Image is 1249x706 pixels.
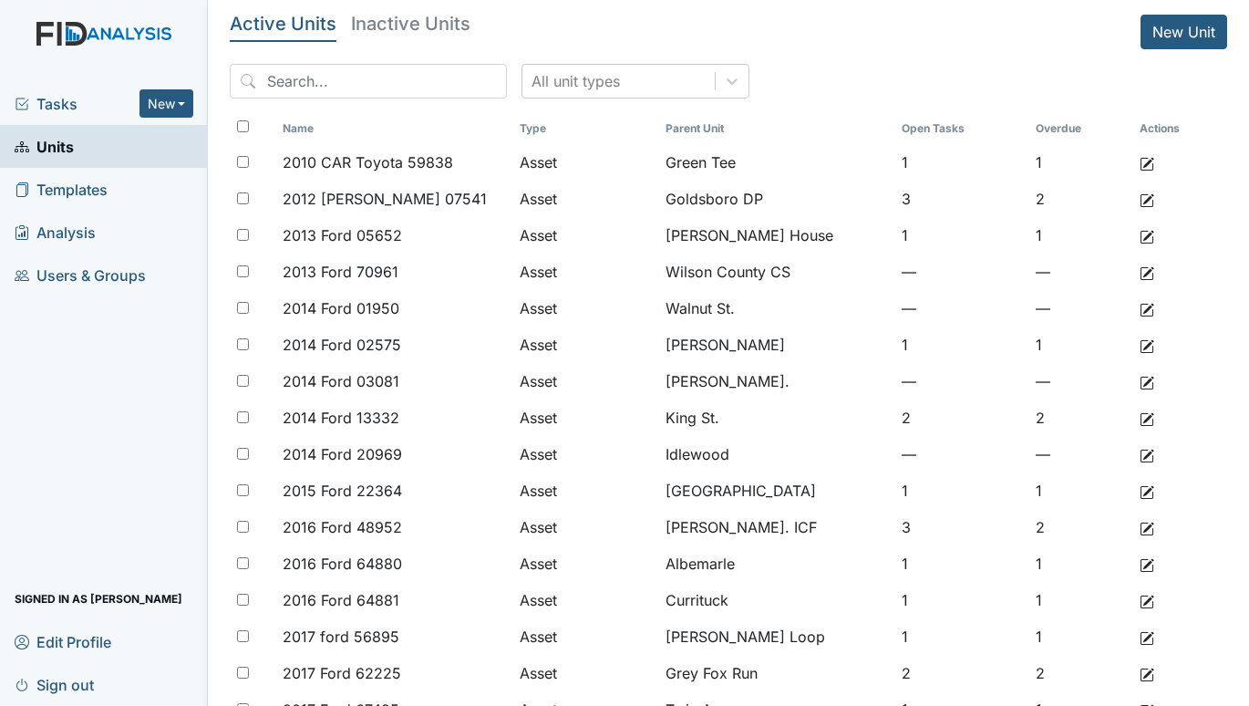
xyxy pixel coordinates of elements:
span: 2014 Ford 01950 [283,297,399,319]
span: 2014 Ford 03081 [283,370,399,392]
td: 1 [1028,327,1132,363]
span: Users & Groups [15,261,146,289]
span: 2012 [PERSON_NAME] 07541 [283,188,487,210]
td: Asset [512,363,659,400]
span: 2015 Ford 22364 [283,480,402,502]
td: [GEOGRAPHIC_DATA] [658,472,894,509]
th: Toggle SortBy [894,113,1028,144]
td: Asset [512,582,659,618]
td: Asset [512,545,659,582]
span: 2017 Ford 62225 [283,662,401,684]
span: Signed in as [PERSON_NAME] [15,585,182,613]
td: 2 [1028,655,1132,691]
span: Sign out [15,670,94,699]
input: Toggle All Rows Selected [237,120,249,132]
td: 1 [1028,618,1132,655]
td: Asset [512,327,659,363]
td: 1 [1028,545,1132,582]
span: 2017 ford 56895 [283,626,399,648]
td: [PERSON_NAME]. ICF [658,509,894,545]
span: 2014 Ford 02575 [283,334,401,356]
td: 3 [894,509,1028,545]
td: 1 [894,327,1028,363]
td: 1 [894,582,1028,618]
td: 1 [894,618,1028,655]
td: 2 [1028,509,1132,545]
td: 2 [1028,400,1132,436]
td: Asset [512,472,659,509]
a: New Unit [1141,15,1227,49]
span: Units [15,132,74,161]
div: All unit types [532,70,620,92]
td: Asset [512,290,659,327]
td: Asset [512,254,659,290]
td: Idlewood [658,436,894,472]
td: Asset [512,618,659,655]
td: 1 [894,472,1028,509]
th: Toggle SortBy [275,113,511,144]
td: Asset [512,144,659,181]
td: Albemarle [658,545,894,582]
td: 1 [1028,472,1132,509]
td: — [1028,254,1132,290]
td: [PERSON_NAME]. [658,363,894,400]
td: — [894,254,1028,290]
h5: Inactive Units [351,15,470,33]
td: 2 [1028,181,1132,217]
a: Tasks [15,93,139,115]
span: Analysis [15,218,96,246]
button: New [139,89,194,118]
span: 2010 CAR Toyota 59838 [283,151,453,173]
td: Currituck [658,582,894,618]
td: Asset [512,181,659,217]
td: Green Tee [658,144,894,181]
td: Asset [512,400,659,436]
span: 2014 Ford 20969 [283,443,402,465]
td: 2 [894,655,1028,691]
td: Asset [512,509,659,545]
td: — [894,363,1028,400]
th: Toggle SortBy [1028,113,1132,144]
span: Templates [15,175,108,203]
td: Wilson County CS [658,254,894,290]
td: 1 [1028,217,1132,254]
td: 1 [894,144,1028,181]
td: — [1028,436,1132,472]
td: King St. [658,400,894,436]
td: Walnut St. [658,290,894,327]
td: [PERSON_NAME] [658,327,894,363]
span: 2016 Ford 48952 [283,516,402,538]
span: 2013 Ford 05652 [283,224,402,246]
td: Goldsboro DP [658,181,894,217]
input: Search... [230,64,507,99]
td: Asset [512,436,659,472]
td: Grey Fox Run [658,655,894,691]
h5: Active Units [230,15,336,33]
td: 2 [894,400,1028,436]
td: 3 [894,181,1028,217]
td: — [1028,290,1132,327]
span: 2016 Ford 64880 [283,553,402,575]
td: [PERSON_NAME] Loop [658,618,894,655]
td: 1 [1028,582,1132,618]
span: 2016 Ford 64881 [283,589,399,611]
span: 2013 Ford 70961 [283,261,398,283]
span: 2014 Ford 13332 [283,407,399,429]
td: Asset [512,655,659,691]
td: 1 [894,545,1028,582]
th: Toggle SortBy [512,113,659,144]
td: 1 [1028,144,1132,181]
td: Asset [512,217,659,254]
th: Toggle SortBy [658,113,894,144]
span: Edit Profile [15,628,111,656]
td: — [894,290,1028,327]
td: — [1028,363,1132,400]
td: [PERSON_NAME] House [658,217,894,254]
th: Actions [1132,113,1223,144]
td: — [894,436,1028,472]
td: 1 [894,217,1028,254]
